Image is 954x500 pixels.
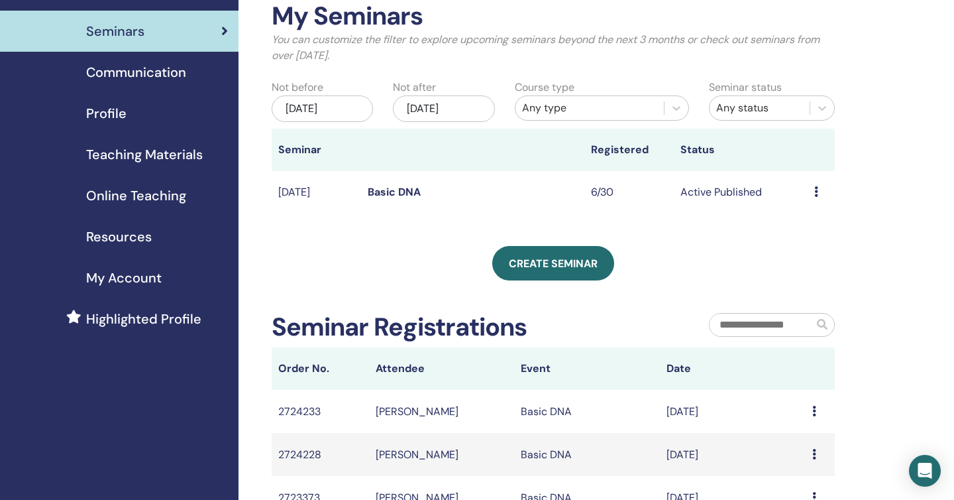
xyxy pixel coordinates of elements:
td: Active Published [674,171,808,214]
span: Teaching Materials [86,145,203,164]
a: Basic DNA [368,185,421,199]
td: [DATE] [660,390,806,433]
h2: Seminar Registrations [272,312,527,343]
div: Any status [716,100,803,116]
td: [DATE] [272,171,361,214]
span: Resources [86,227,152,247]
p: You can customize the filter to explore upcoming seminars beyond the next 3 months or check out s... [272,32,835,64]
div: Open Intercom Messenger [909,455,941,487]
span: Create seminar [509,257,598,271]
th: Event [514,347,660,390]
td: 2724233 [272,390,369,433]
td: Basic DNA [514,433,660,476]
th: Date [660,347,806,390]
th: Order No. [272,347,369,390]
th: Attendee [369,347,515,390]
span: Profile [86,103,127,123]
td: [PERSON_NAME] [369,433,515,476]
td: 2724228 [272,433,369,476]
a: Create seminar [492,246,614,281]
td: 6/30 [584,171,674,214]
span: Communication [86,62,186,82]
span: Online Teaching [86,186,186,206]
span: Seminars [86,21,144,41]
label: Course type [515,80,574,95]
div: Any type [522,100,657,116]
td: [DATE] [660,433,806,476]
th: Seminar [272,129,361,171]
label: Seminar status [709,80,782,95]
div: [DATE] [393,95,494,122]
td: Basic DNA [514,390,660,433]
label: Not after [393,80,436,95]
label: Not before [272,80,323,95]
td: [PERSON_NAME] [369,390,515,433]
th: Registered [584,129,674,171]
div: [DATE] [272,95,373,122]
span: Highlighted Profile [86,309,201,329]
h2: My Seminars [272,1,835,32]
th: Status [674,129,808,171]
span: My Account [86,268,162,288]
